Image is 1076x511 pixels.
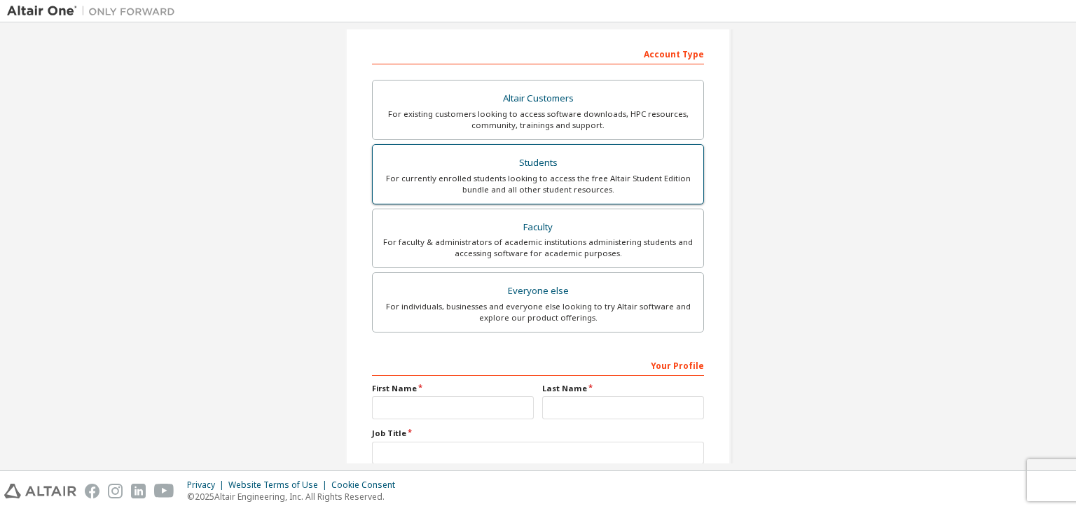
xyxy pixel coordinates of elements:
div: Cookie Consent [331,479,403,491]
div: For currently enrolled students looking to access the free Altair Student Edition bundle and all ... [381,173,695,195]
label: First Name [372,383,534,394]
div: Everyone else [381,281,695,301]
div: Account Type [372,42,704,64]
div: Faculty [381,218,695,237]
div: For faculty & administrators of academic institutions administering students and accessing softwa... [381,237,695,259]
img: linkedin.svg [131,484,146,498]
div: Altair Customers [381,89,695,108]
img: instagram.svg [108,484,123,498]
img: youtube.svg [154,484,174,498]
img: facebook.svg [85,484,99,498]
label: Last Name [542,383,704,394]
div: Your Profile [372,353,704,376]
div: Students [381,153,695,173]
div: Website Terms of Use [228,479,331,491]
label: Job Title [372,428,704,439]
p: © 2025 Altair Engineering, Inc. All Rights Reserved. [187,491,403,503]
img: altair_logo.svg [4,484,76,498]
div: For individuals, businesses and everyone else looking to try Altair software and explore our prod... [381,301,695,323]
div: For existing customers looking to access software downloads, HPC resources, community, trainings ... [381,108,695,131]
img: Altair One [7,4,182,18]
div: Privacy [187,479,228,491]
